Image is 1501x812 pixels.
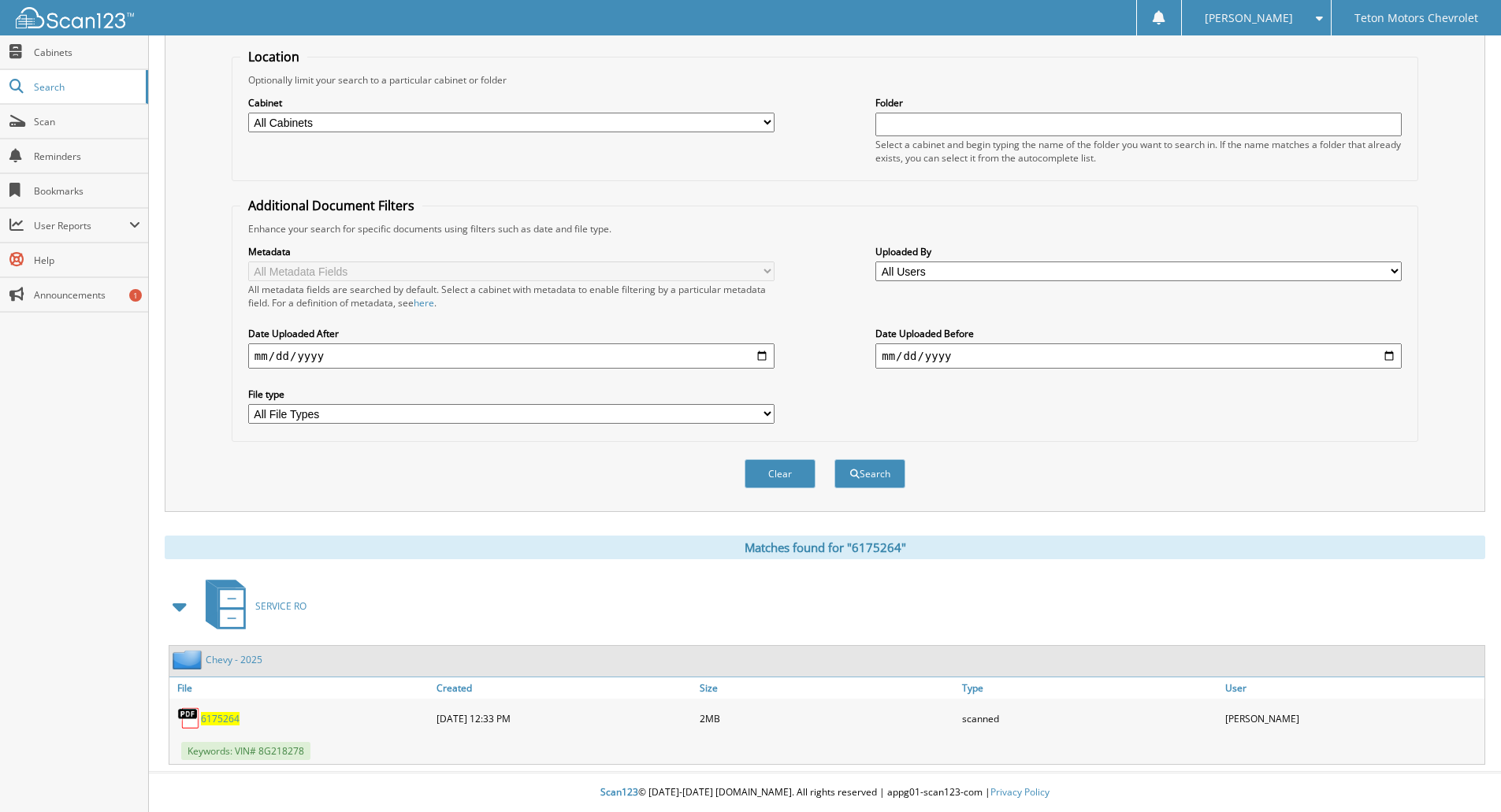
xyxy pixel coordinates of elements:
[248,245,775,258] label: Metadata
[745,459,816,488] button: Clear
[255,599,307,613] span: SERVICE RO
[240,48,307,65] legend: Location
[34,184,140,198] span: Bookmarks
[248,327,775,340] label: Date Uploaded After
[169,677,433,699] a: File
[34,80,138,94] span: Search
[34,219,129,232] span: User Reports
[696,677,959,699] a: Size
[1422,736,1501,812] iframe: Chat Widget
[240,222,1410,235] div: Enhance your search for specific documents using filters such as date and file type.
[1221,703,1484,734] div: [PERSON_NAME]
[34,254,140,267] span: Help
[875,96,1402,109] label: Folder
[181,742,310,760] span: Keywords: VIN# 8G218278
[34,150,140,163] span: Reminders
[875,343,1402,369] input: end
[875,138,1402,165] div: Select a cabinet and begin typing the name of the folder you want to search in. If the name match...
[875,245,1402,258] label: Uploaded By
[196,575,307,637] a: SERVICE RO
[1221,677,1484,699] a: User
[248,96,775,109] label: Cabinet
[433,677,696,699] a: Created
[958,703,1221,734] div: scanned
[206,653,262,666] a: Chevy - 2025
[16,7,134,28] img: scan123-logo-white.svg
[248,283,775,310] div: All metadata fields are searched by default. Select a cabinet with metadata to enable filtering b...
[1205,13,1293,23] span: [PERSON_NAME]
[201,712,240,725] a: 6175264
[433,703,696,734] div: [DATE] 12:33 PM
[696,703,959,734] div: 2MB
[834,459,905,488] button: Search
[600,785,638,799] span: Scan123
[165,536,1485,559] div: Matches found for "6175264"
[1354,13,1478,23] span: Teton Motors Chevrolet
[240,197,422,214] legend: Additional Document Filters
[34,115,140,128] span: Scan
[958,677,1221,699] a: Type
[129,289,142,302] div: 1
[173,650,206,669] img: folder2.png
[177,706,201,730] img: PDF.png
[875,327,1402,340] label: Date Uploaded Before
[34,46,140,59] span: Cabinets
[240,73,1410,87] div: Optionally limit your search to a particular cabinet or folder
[34,288,140,302] span: Announcements
[248,343,775,369] input: start
[414,296,434,310] a: here
[990,785,1050,799] a: Privacy Policy
[248,387,775,401] label: File type
[149,773,1501,812] div: © [DATE]-[DATE] [DOMAIN_NAME]. All rights reserved | appg01-scan123-com |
